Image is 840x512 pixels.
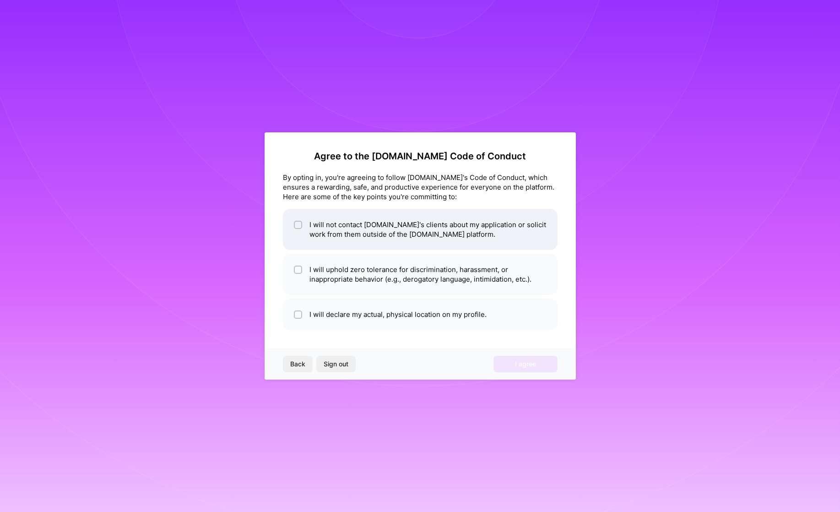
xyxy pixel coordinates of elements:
[283,254,558,295] li: I will uphold zero tolerance for discrimination, harassment, or inappropriate behavior (e.g., der...
[316,356,356,372] button: Sign out
[283,173,558,202] div: By opting in, you're agreeing to follow [DOMAIN_NAME]'s Code of Conduct, which ensures a rewardin...
[283,356,313,372] button: Back
[283,299,558,330] li: I will declare my actual, physical location on my profile.
[283,151,558,162] h2: Agree to the [DOMAIN_NAME] Code of Conduct
[324,359,348,369] span: Sign out
[283,209,558,250] li: I will not contact [DOMAIN_NAME]'s clients about my application or solicit work from them outside...
[290,359,305,369] span: Back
